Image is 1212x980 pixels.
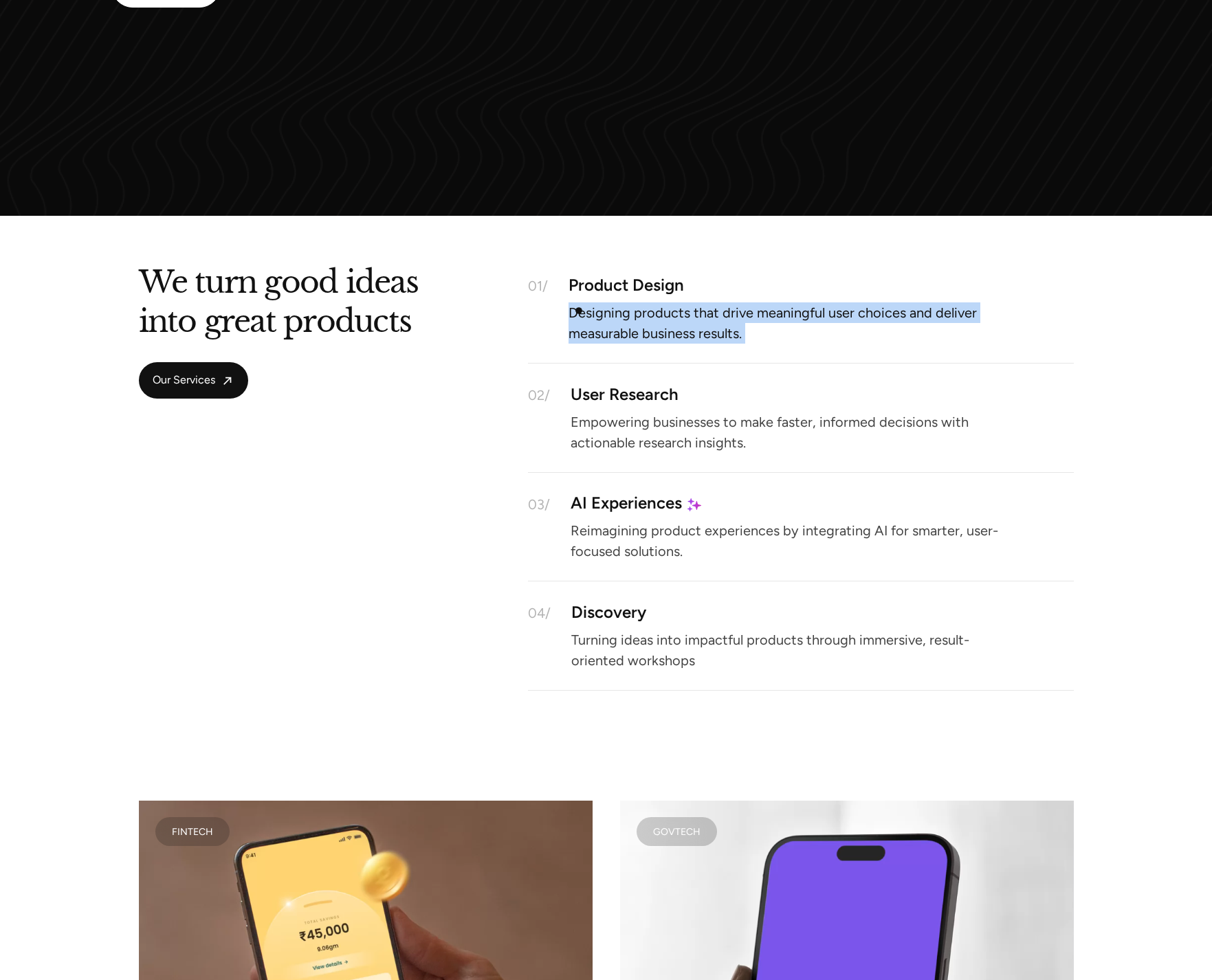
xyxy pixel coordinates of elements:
[139,271,418,341] h2: We turn good ideas into great products
[528,388,550,402] div: 02/
[528,498,550,511] div: 03/
[569,279,1074,291] div: Product Design
[571,606,1074,618] div: Discovery
[569,308,1015,338] p: Designing products that drive meaningful user choices and deliver measurable business results.
[172,828,213,835] div: FINTECH
[571,635,1018,665] p: Turning ideas into impactful products through immersive, result-oriented workshops
[571,526,1017,556] p: Reimagining product experiences by integrating AI for smarter, user-focused solutions.
[653,828,701,835] div: Govtech
[139,362,248,399] a: Our Services
[571,498,682,509] div: AI Experiences
[571,388,1074,400] div: User Research
[571,416,1017,447] p: Empowering businesses to make faster, informed decisions with actionable research insights.
[528,279,548,293] div: 01/
[153,373,215,388] span: Our Services
[528,606,551,620] div: 04/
